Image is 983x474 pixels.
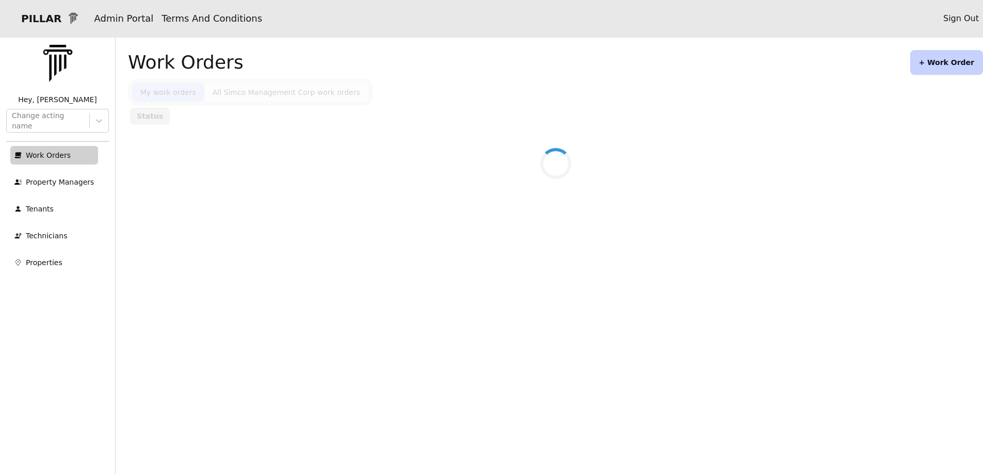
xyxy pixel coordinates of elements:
[4,6,90,31] a: PILLAR
[10,173,98,191] a: Property Managers
[10,146,98,165] a: Work Orders
[26,204,54,214] p: Tenants
[910,50,983,75] button: + Work Order
[26,231,67,241] p: Technicians
[128,52,244,73] h1: Work Orders
[26,257,62,268] p: Properties
[94,13,153,24] a: Admin Portal
[10,200,98,218] a: Tenants
[12,110,84,131] div: Change acting name
[10,253,98,272] a: Properties
[943,12,979,25] a: Sign Out
[66,11,81,26] img: 1
[162,13,262,24] a: Terms And Conditions
[6,94,109,105] p: Hey, [PERSON_NAME]
[26,150,71,160] p: Work Orders
[10,226,98,245] a: Technicians
[13,11,61,26] p: PILLAR
[26,177,94,187] p: Property Managers
[32,38,84,89] img: PILLAR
